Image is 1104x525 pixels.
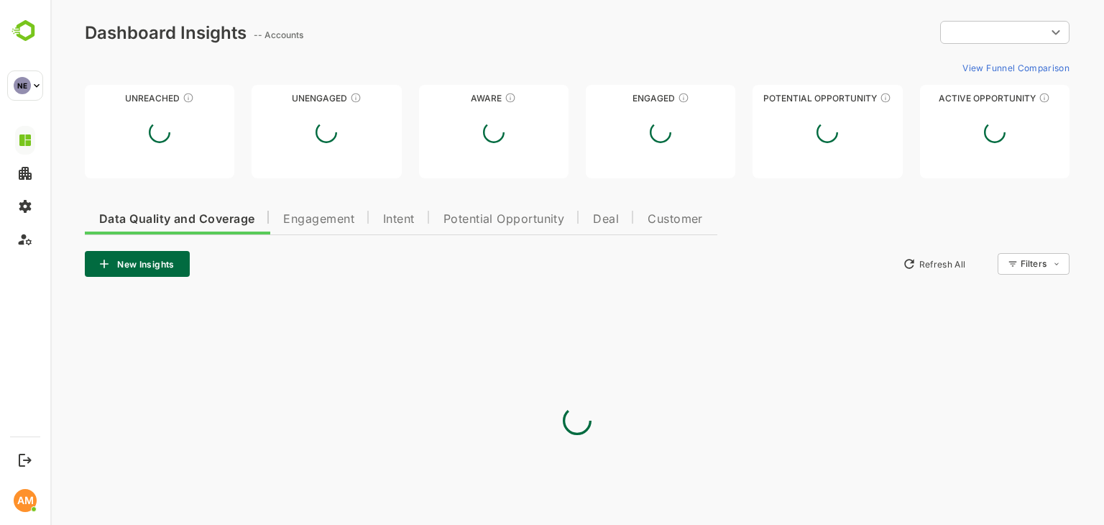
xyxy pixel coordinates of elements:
[15,450,34,470] button: Logout
[49,214,204,225] span: Data Quality and Coverage
[969,251,1019,277] div: Filters
[988,92,1000,104] div: These accounts have open opportunities which might be at any of the Sales Stages
[970,258,996,269] div: Filters
[233,214,304,225] span: Engagement
[870,93,1019,104] div: Active Opportunity
[369,93,518,104] div: Aware
[393,214,515,225] span: Potential Opportunity
[829,92,841,104] div: These accounts are MQAs and can be passed on to Inside Sales
[201,93,351,104] div: Unengaged
[14,77,31,94] div: NE
[702,93,852,104] div: Potential Opportunity
[890,19,1019,45] div: ​
[333,214,364,225] span: Intent
[132,92,144,104] div: These accounts have not been engaged with for a defined time period
[34,22,196,43] div: Dashboard Insights
[543,214,569,225] span: Deal
[906,56,1019,79] button: View Funnel Comparison
[627,92,639,104] div: These accounts are warm, further nurturing would qualify them to MQAs
[535,93,685,104] div: Engaged
[34,93,184,104] div: Unreached
[597,214,653,225] span: Customer
[203,29,257,40] ag: -- Accounts
[846,252,921,275] button: Refresh All
[34,251,139,277] button: New Insights
[300,92,311,104] div: These accounts have not shown enough engagement and need nurturing
[14,489,37,512] div: AM
[7,17,44,45] img: BambooboxLogoMark.f1c84d78b4c51b1a7b5f700c9845e183.svg
[454,92,466,104] div: These accounts have just entered the buying cycle and need further nurturing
